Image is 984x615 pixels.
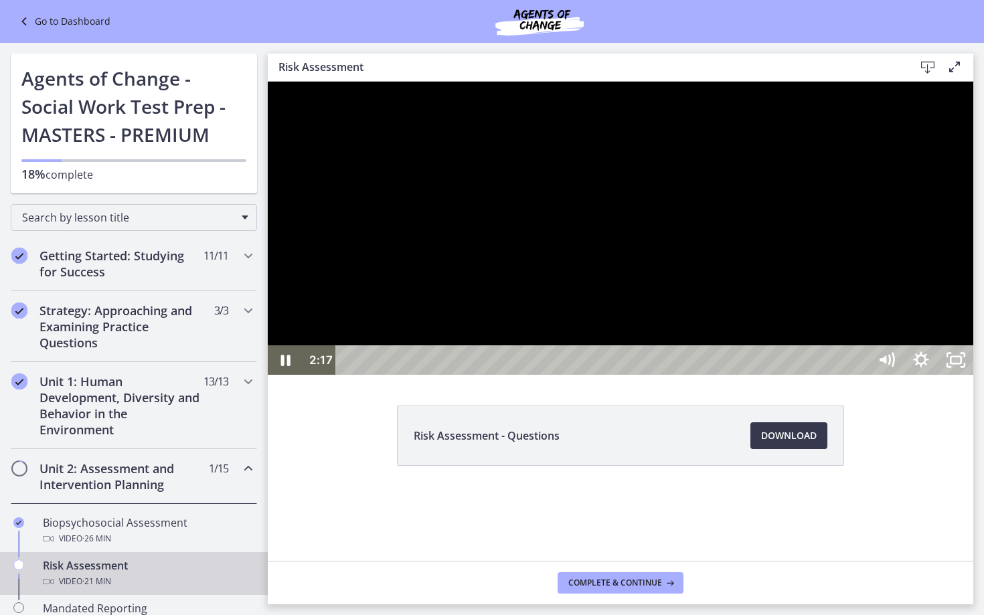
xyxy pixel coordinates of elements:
[750,422,827,449] a: Download
[21,64,246,149] h1: Agents of Change - Social Work Test Prep - MASTERS - PREMIUM
[278,59,893,75] h3: Risk Assessment
[82,531,111,547] span: · 26 min
[636,264,671,293] button: Show settings menu
[459,5,620,37] img: Agents of Change
[22,210,235,225] span: Search by lesson title
[39,248,203,280] h2: Getting Started: Studying for Success
[39,302,203,351] h2: Strategy: Approaching and Examining Practice Questions
[558,572,683,594] button: Complete & continue
[13,517,24,528] i: Completed
[43,515,252,547] div: Biopsychosocial Assessment
[43,531,252,547] div: Video
[601,264,636,293] button: Mute
[39,460,203,493] h2: Unit 2: Assessment and Intervention Planning
[11,204,257,231] div: Search by lesson title
[11,248,27,264] i: Completed
[11,302,27,319] i: Completed
[268,82,973,375] iframe: Video Lesson
[43,557,252,590] div: Risk Assessment
[11,373,27,389] i: Completed
[671,264,706,293] button: Unfullscreen
[568,578,662,588] span: Complete & continue
[203,248,228,264] span: 11 / 11
[209,460,228,476] span: 1 / 15
[16,13,110,29] a: Go to Dashboard
[21,166,246,183] p: complete
[43,574,252,590] div: Video
[414,428,560,444] span: Risk Assessment - Questions
[203,373,228,389] span: 13 / 13
[39,373,203,438] h2: Unit 1: Human Development, Diversity and Behavior in the Environment
[82,574,111,590] span: · 21 min
[21,166,46,182] span: 18%
[761,428,817,444] span: Download
[214,302,228,319] span: 3 / 3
